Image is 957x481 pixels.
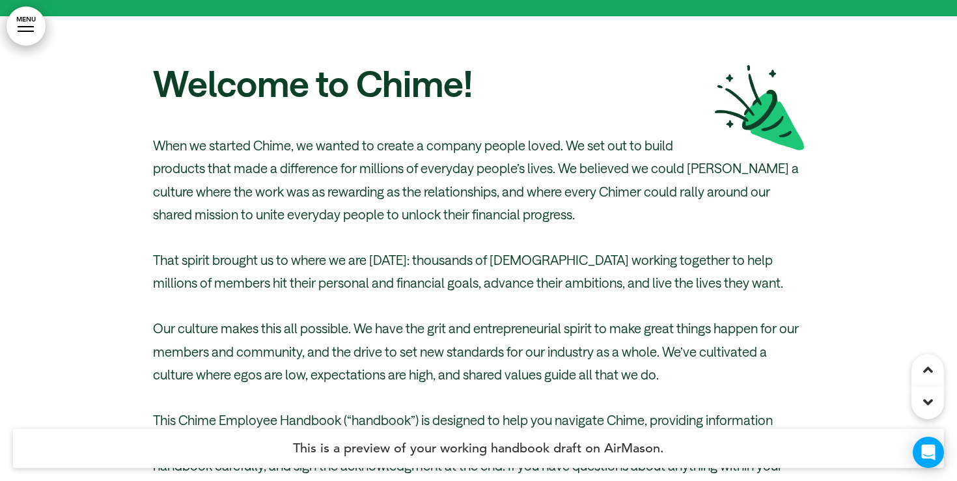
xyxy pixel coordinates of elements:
div: Open Intercom Messenger [913,437,944,468]
a: MENU [7,7,46,46]
span: That spirit brought us to where we are [DATE]: thousands of [DEMOGRAPHIC_DATA] working together t... [153,252,783,290]
h4: This is a preview of your working handbook draft on AirMason. [13,429,944,468]
span: When we started Chime, we wanted to create a company people loved. We set out to build products t... [153,137,799,222]
span: Welcome to Chime! [153,62,473,104]
img: 1730261702478-Celebration2.png [715,65,804,150]
span: Our culture makes this all possible. We have the grit and entrepreneurial spirit to make great th... [153,320,799,381]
